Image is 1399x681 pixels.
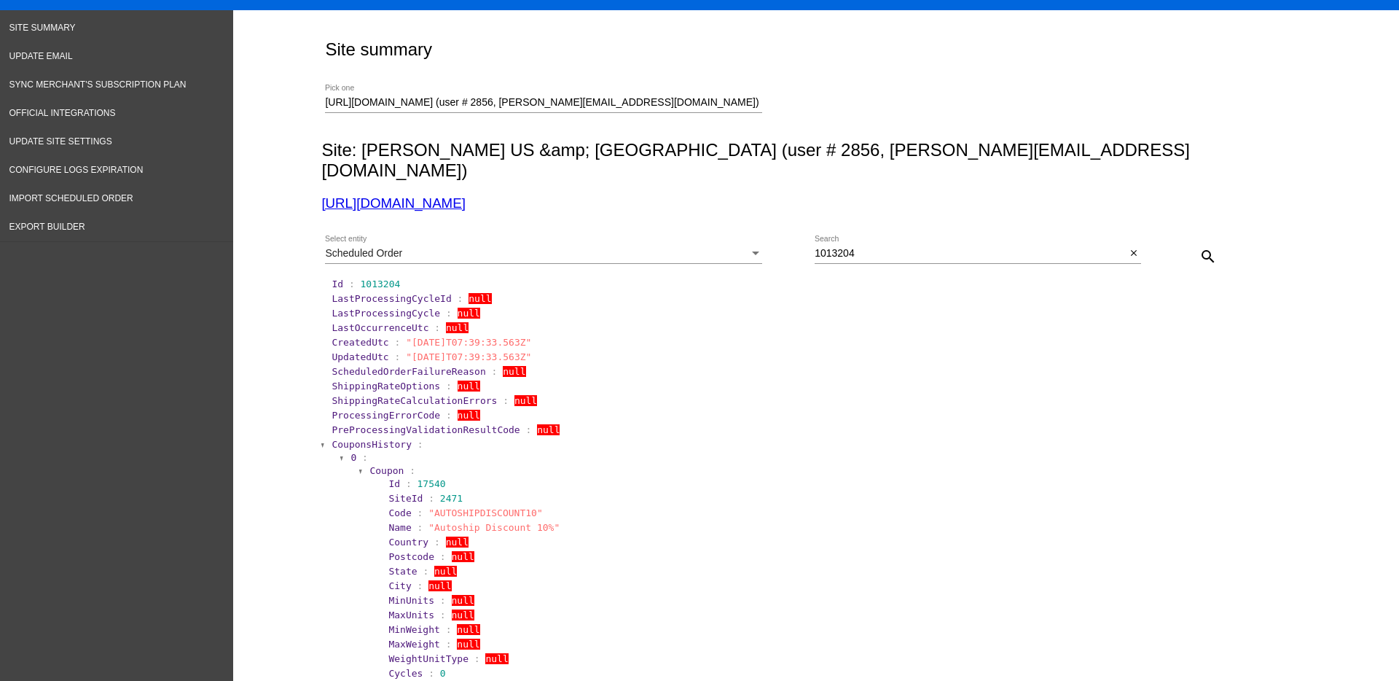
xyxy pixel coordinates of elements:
[332,337,388,348] span: CreatedUtc
[388,653,469,664] span: WeightUnitType
[428,522,560,533] span: "Autoship Discount 10%"
[440,610,446,620] span: :
[388,507,411,518] span: Code
[446,410,452,421] span: :
[428,493,434,504] span: :
[452,595,474,606] span: null
[446,639,452,650] span: :
[418,507,423,518] span: :
[469,293,491,304] span: null
[446,381,452,392] span: :
[9,222,85,232] span: Export Builder
[9,108,116,118] span: Official Integrations
[388,639,439,650] span: MaxWeight
[388,551,434,562] span: Postcode
[9,23,76,33] span: Site Summary
[321,140,1304,181] h2: Site: [PERSON_NAME] US &amp; [GEOGRAPHIC_DATA] (user # 2856, [PERSON_NAME][EMAIL_ADDRESS][DOMAIN_...
[388,580,411,591] span: City
[395,351,401,362] span: :
[332,410,440,421] span: ProcessingErrorCode
[332,439,412,450] span: CouponsHistory
[457,639,479,650] span: null
[332,279,343,289] span: Id
[325,39,432,60] h2: Site summary
[815,248,1126,260] input: Search
[452,551,474,562] span: null
[350,452,356,463] span: 0
[9,193,133,203] span: Import Scheduled Order
[388,610,434,620] span: MaxUnits
[388,493,423,504] span: SiteId
[332,381,440,392] span: ShippingRateOptions
[388,624,439,635] span: MinWeight
[428,580,451,591] span: null
[457,624,479,635] span: null
[452,610,474,620] span: null
[503,395,509,406] span: :
[440,551,446,562] span: :
[325,97,762,109] input: Number
[1129,248,1139,260] mat-icon: close
[418,522,423,533] span: :
[388,478,400,489] span: Id
[332,424,520,435] span: PreProcessingValidationResultCode
[9,79,187,90] span: Sync Merchant's Subscription Plan
[458,381,480,392] span: null
[446,537,469,548] span: null
[332,366,485,377] span: ScheduledOrderFailureReason
[395,337,401,348] span: :
[325,247,402,259] span: Scheduled Order
[9,165,144,175] span: Configure logs expiration
[428,507,543,518] span: "AUTOSHIPDISCOUNT10"
[446,322,469,333] span: null
[434,537,440,548] span: :
[369,465,404,476] span: Coupon
[325,248,762,260] mat-select: Select entity
[458,308,480,319] span: null
[418,478,446,489] span: 17540
[440,493,463,504] span: 2471
[440,595,446,606] span: :
[1126,246,1141,261] button: Clear
[458,410,480,421] span: null
[537,424,560,435] span: null
[9,136,112,147] span: Update Site Settings
[434,566,457,577] span: null
[388,595,434,606] span: MinUnits
[332,395,497,406] span: ShippingRateCalculationErrors
[458,293,463,304] span: :
[1199,248,1217,265] mat-icon: search
[362,452,368,463] span: :
[418,439,423,450] span: :
[388,668,423,679] span: Cycles
[321,195,465,211] a: [URL][DOMAIN_NAME]
[388,566,417,577] span: State
[418,580,423,591] span: :
[349,279,355,289] span: :
[423,566,428,577] span: :
[503,366,525,377] span: null
[388,537,428,548] span: Country
[332,293,451,304] span: LastProcessingCycleId
[406,337,531,348] span: "[DATE]T07:39:33.563Z"
[409,465,415,476] span: :
[332,351,388,362] span: UpdatedUtc
[434,322,440,333] span: :
[9,51,73,61] span: Update Email
[440,668,446,679] span: 0
[428,668,434,679] span: :
[446,308,452,319] span: :
[474,653,480,664] span: :
[332,308,440,319] span: LastProcessingCycle
[361,279,401,289] span: 1013204
[492,366,498,377] span: :
[388,522,411,533] span: Name
[514,395,537,406] span: null
[406,478,412,489] span: :
[332,322,428,333] span: LastOccurrenceUtc
[526,424,532,435] span: :
[446,624,452,635] span: :
[485,653,508,664] span: null
[406,351,531,362] span: "[DATE]T07:39:33.563Z"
